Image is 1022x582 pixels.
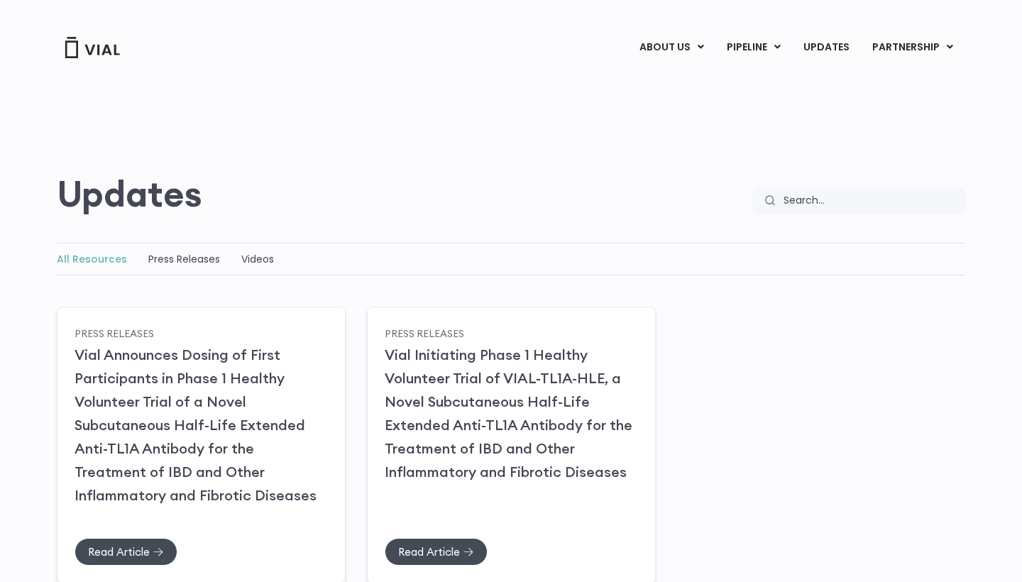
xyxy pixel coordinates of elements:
a: All Resources [57,252,127,266]
a: Read Article [385,538,488,566]
a: Press Releases [75,326,154,339]
a: Vial Announces Dosing of First Participants in Phase 1 Healthy Volunteer Trial of a Novel Subcuta... [75,346,317,504]
a: Videos [241,252,274,266]
a: PIPELINEMenu Toggle [715,35,791,60]
a: Press Releases [148,252,220,266]
a: Press Releases [385,326,464,339]
input: Search... [774,187,965,214]
a: UPDATES [792,35,860,60]
h2: Updates [57,173,202,214]
span: Read Article [398,547,460,557]
a: Vial Initiating Phase 1 Healthy Volunteer Trial of VIAL-TL1A-HLE, a Novel Subcutaneous Half-Life ... [385,346,632,481]
span: Read Article [88,547,150,557]
a: Read Article [75,538,177,566]
a: ABOUT USMenu Toggle [628,35,715,60]
img: Vial Logo [64,37,121,58]
a: PARTNERSHIPMenu Toggle [861,35,965,60]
